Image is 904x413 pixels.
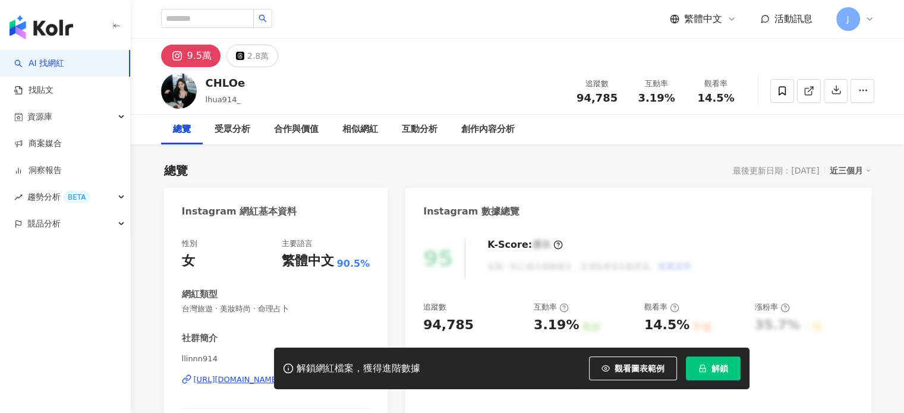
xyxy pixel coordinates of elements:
[634,78,679,90] div: 互動率
[161,45,221,67] button: 9.5萬
[461,122,515,137] div: 創作內容分析
[575,78,620,90] div: 追蹤數
[182,252,195,270] div: 女
[733,166,819,175] div: 最後更新日期：[DATE]
[206,95,241,104] span: lhua914_
[247,48,269,64] div: 2.8萬
[14,84,53,96] a: 找貼文
[638,92,675,104] span: 3.19%
[14,58,64,70] a: searchAI 找網紅
[187,48,212,64] div: 9.5萬
[686,357,741,380] button: 解鎖
[684,12,722,26] span: 繁體中文
[182,304,370,314] span: 台灣旅遊 · 美妝時尚 · 命理占卜
[282,252,334,270] div: 繁體中文
[164,162,188,179] div: 總覽
[755,302,790,313] div: 漲粉率
[697,92,734,104] span: 14.5%
[589,357,677,380] button: 觀看圖表範例
[534,302,569,313] div: 互動率
[297,362,420,375] div: 解鎖網紅檔案，獲得進階數據
[774,13,812,24] span: 活動訊息
[698,364,707,373] span: lock
[182,332,218,345] div: 社群簡介
[644,302,679,313] div: 觀看率
[63,191,90,203] div: BETA
[226,45,278,67] button: 2.8萬
[274,122,319,137] div: 合作與價值
[14,165,62,176] a: 洞察報告
[27,184,90,210] span: 趨勢分析
[182,238,197,249] div: 性別
[694,78,739,90] div: 觀看率
[644,316,689,335] div: 14.5%
[14,193,23,201] span: rise
[423,205,519,218] div: Instagram 數據總覽
[534,316,579,335] div: 3.19%
[337,257,370,270] span: 90.5%
[282,238,313,249] div: 主要語言
[182,205,297,218] div: Instagram 網紅基本資料
[846,12,849,26] span: J
[342,122,378,137] div: 相似網紅
[423,302,446,313] div: 追蹤數
[182,288,218,301] div: 網紅類型
[206,75,245,90] div: CHLOe
[14,138,62,150] a: 商案媒合
[487,238,563,251] div: K-Score :
[402,122,437,137] div: 互動分析
[830,163,871,178] div: 近三個月
[215,122,250,137] div: 受眾分析
[173,122,191,137] div: 總覽
[27,103,52,130] span: 資源庫
[615,364,664,373] span: 觀看圖表範例
[711,364,728,373] span: 解鎖
[577,92,618,104] span: 94,785
[259,14,267,23] span: search
[423,316,474,335] div: 94,785
[27,210,61,237] span: 競品分析
[161,73,197,109] img: KOL Avatar
[10,15,73,39] img: logo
